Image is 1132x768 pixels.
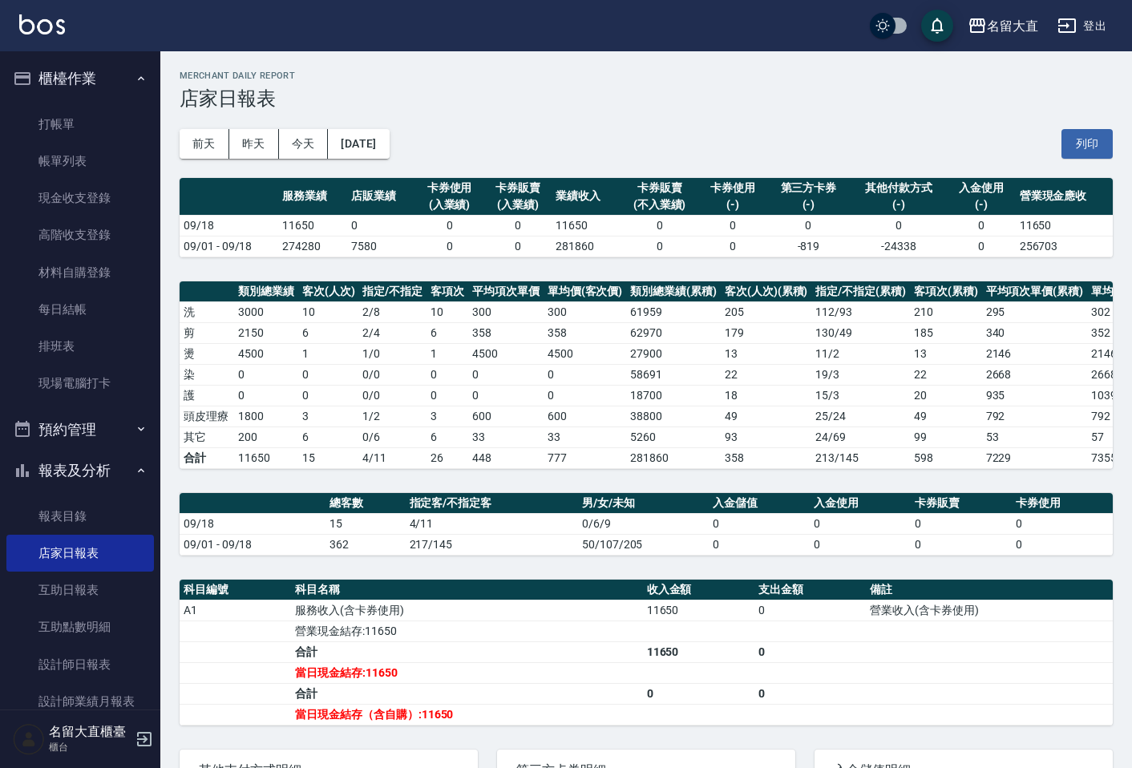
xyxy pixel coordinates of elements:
th: 總客數 [325,493,405,514]
td: 1 [427,343,468,364]
td: 0 [810,513,911,534]
th: 服務業績 [278,178,346,216]
th: 客次(人次)(累積) [721,281,812,302]
div: 卡券使用 [703,180,763,196]
h5: 名留大直櫃臺 [49,724,131,740]
a: 高階收支登錄 [6,216,154,253]
td: 295 [982,301,1088,322]
a: 現金收支登錄 [6,180,154,216]
th: 客項次(累積) [910,281,982,302]
td: 0 [483,215,552,236]
button: 報表及分析 [6,450,154,491]
th: 科目編號 [180,580,291,600]
td: 6 [298,426,359,447]
th: 收入金額 [643,580,754,600]
td: -24338 [850,236,947,257]
td: 210 [910,301,982,322]
a: 現場電腦打卡 [6,365,154,402]
td: 6 [427,426,468,447]
td: 0 [850,215,947,236]
a: 帳單列表 [6,143,154,180]
td: 26 [427,447,468,468]
a: 材料自購登錄 [6,254,154,291]
td: 0 [234,364,298,385]
table: a dense table [180,493,1113,556]
td: 340 [982,322,1088,343]
td: 112 / 93 [811,301,910,322]
a: 互助日報表 [6,572,154,608]
td: 0/6/9 [578,513,710,534]
td: 09/01 - 09/18 [180,236,278,257]
td: 15 [298,447,359,468]
th: 客項次 [427,281,468,302]
td: 0 [754,683,866,704]
td: 49 [721,406,812,426]
td: 當日現金結存:11650 [291,662,642,683]
td: 合計 [180,447,234,468]
div: 卡券使用 [419,180,479,196]
th: 指定/不指定(累積) [811,281,910,302]
th: 指定/不指定 [358,281,427,302]
td: 09/18 [180,513,325,534]
td: 0 [415,215,483,236]
th: 備註 [866,580,1113,600]
th: 科目名稱 [291,580,642,600]
td: 0 [754,641,866,662]
td: 2 / 4 [358,322,427,343]
td: 4500 [468,343,544,364]
td: 11650 [643,600,754,620]
td: 6 [427,322,468,343]
td: 當日現金結存（含自購）:11650 [291,704,642,725]
td: 0 [468,364,544,385]
td: 0 [767,215,850,236]
td: A1 [180,600,291,620]
td: 13 [721,343,812,364]
td: 38800 [626,406,721,426]
td: 185 [910,322,982,343]
td: 362 [325,534,405,555]
button: 登出 [1051,11,1113,41]
td: 358 [544,322,627,343]
td: 49 [910,406,982,426]
td: 0 [699,236,767,257]
th: 男/女/未知 [578,493,710,514]
td: 0 [347,215,415,236]
td: 5260 [626,426,721,447]
th: 業績收入 [552,178,620,216]
th: 營業現金應收 [1016,178,1113,216]
td: 200 [234,426,298,447]
th: 客次(人次) [298,281,359,302]
td: 19 / 3 [811,364,910,385]
a: 店家日報表 [6,535,154,572]
td: 24 / 69 [811,426,910,447]
td: 11650 [234,447,298,468]
td: 0 [643,683,754,704]
img: Logo [19,14,65,34]
a: 打帳單 [6,106,154,143]
td: 358 [468,322,544,343]
td: 0 [709,534,810,555]
td: 11 / 2 [811,343,910,364]
td: 18 [721,385,812,406]
td: 0 [298,364,359,385]
td: 6 [298,322,359,343]
th: 支出金額 [754,580,866,600]
div: 卡券販賣 [487,180,548,196]
div: (-) [854,196,943,213]
td: 777 [544,447,627,468]
a: 每日結帳 [6,291,154,328]
td: 53 [982,426,1088,447]
td: 217/145 [406,534,578,555]
td: 11650 [1016,215,1113,236]
td: 10 [427,301,468,322]
a: 排班表 [6,328,154,365]
th: 單均價(客次價) [544,281,627,302]
td: 剪 [180,322,234,343]
button: 前天 [180,129,229,159]
td: 0 [415,236,483,257]
td: 22 [910,364,982,385]
div: (-) [703,196,763,213]
td: 935 [982,385,1088,406]
th: 入金儲值 [709,493,810,514]
td: 179 [721,322,812,343]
